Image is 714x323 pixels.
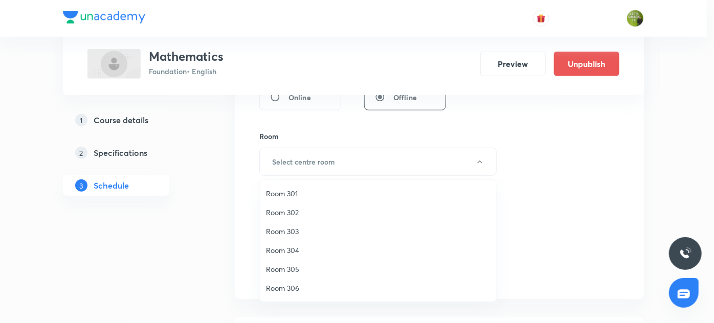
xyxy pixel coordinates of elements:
[266,188,490,199] span: Room 301
[266,283,490,293] span: Room 306
[266,245,490,256] span: Room 304
[266,264,490,274] span: Room 305
[266,207,490,218] span: Room 302
[266,226,490,237] span: Room 303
